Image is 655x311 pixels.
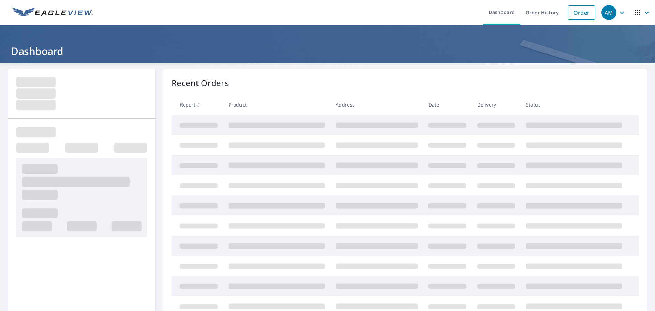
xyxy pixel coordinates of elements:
[172,77,229,89] p: Recent Orders
[223,95,330,115] th: Product
[423,95,472,115] th: Date
[521,95,628,115] th: Status
[601,5,616,20] div: AM
[172,95,223,115] th: Report #
[12,8,93,18] img: EV Logo
[8,44,647,58] h1: Dashboard
[330,95,423,115] th: Address
[472,95,521,115] th: Delivery
[568,5,595,20] a: Order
